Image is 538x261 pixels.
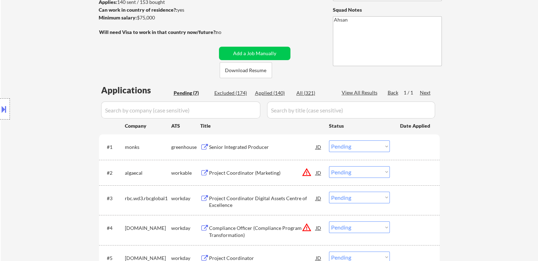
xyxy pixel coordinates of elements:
[209,195,316,209] div: Project Coordinator Digital Assets Centre of Excellence
[107,195,119,202] div: #3
[200,122,322,129] div: Title
[404,89,420,96] div: 1 / 1
[171,122,200,129] div: ATS
[107,225,119,232] div: #4
[315,192,322,204] div: JD
[296,89,332,97] div: All (321)
[125,195,171,202] div: rbc.wd3.rbcglobal1
[302,222,312,232] button: warning_amber
[101,101,260,118] input: Search by company (case sensitive)
[400,122,431,129] div: Date Applied
[315,140,322,153] div: JD
[125,144,171,151] div: monks
[99,14,137,21] strong: Minimum salary:
[125,225,171,232] div: [DOMAIN_NAME]
[342,89,380,96] div: View All Results
[209,144,316,151] div: Senior Integrated Producer
[99,6,214,13] div: yes
[333,6,442,13] div: Squad Notes
[267,101,435,118] input: Search by title (case sensitive)
[255,89,290,97] div: Applied (140)
[99,29,217,35] strong: Will need Visa to work in that country now/future?:
[171,169,200,176] div: workable
[209,169,316,176] div: Project Coordinator (Marketing)
[99,7,177,13] strong: Can work in country of residence?:
[388,89,399,96] div: Back
[209,225,316,238] div: Compliance Officer (Compliance Program Transformation)
[216,29,236,36] div: no
[101,86,171,94] div: Applications
[171,144,200,151] div: greenhouse
[219,47,290,60] button: Add a Job Manually
[214,89,250,97] div: Excluded (174)
[420,89,431,96] div: Next
[220,62,272,78] button: Download Resume
[125,122,171,129] div: Company
[171,225,200,232] div: workday
[171,195,200,202] div: workday
[174,89,209,97] div: Pending (7)
[125,169,171,176] div: algaecal
[302,167,312,177] button: warning_amber
[99,14,216,21] div: $75,000
[315,166,322,179] div: JD
[315,221,322,234] div: JD
[329,119,390,132] div: Status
